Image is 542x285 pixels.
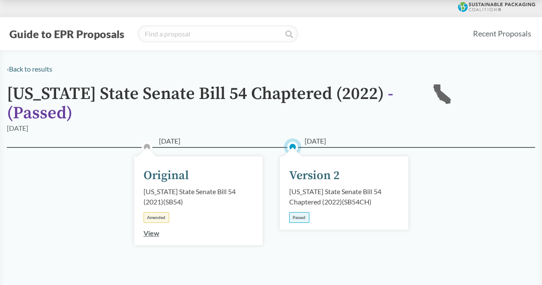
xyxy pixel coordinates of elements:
[469,24,535,43] a: Recent Proposals
[159,136,180,146] span: [DATE]
[289,212,309,223] div: Passed
[289,167,340,185] div: Version 2
[138,25,298,42] input: Find a proposal
[144,212,169,223] div: Amended
[7,84,418,123] h1: [US_STATE] State Senate Bill 54 Chaptered (2022)
[305,136,326,146] span: [DATE]
[7,123,28,133] div: [DATE]
[7,27,127,41] button: Guide to EPR Proposals
[144,229,159,237] a: View
[144,186,253,207] div: [US_STATE] State Senate Bill 54 (2021) ( SB54 )
[7,65,52,73] a: ‹Back to results
[144,167,189,185] div: Original
[7,83,393,124] span: - ( Passed )
[289,186,399,207] div: [US_STATE] State Senate Bill 54 Chaptered (2022) ( SB54CH )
